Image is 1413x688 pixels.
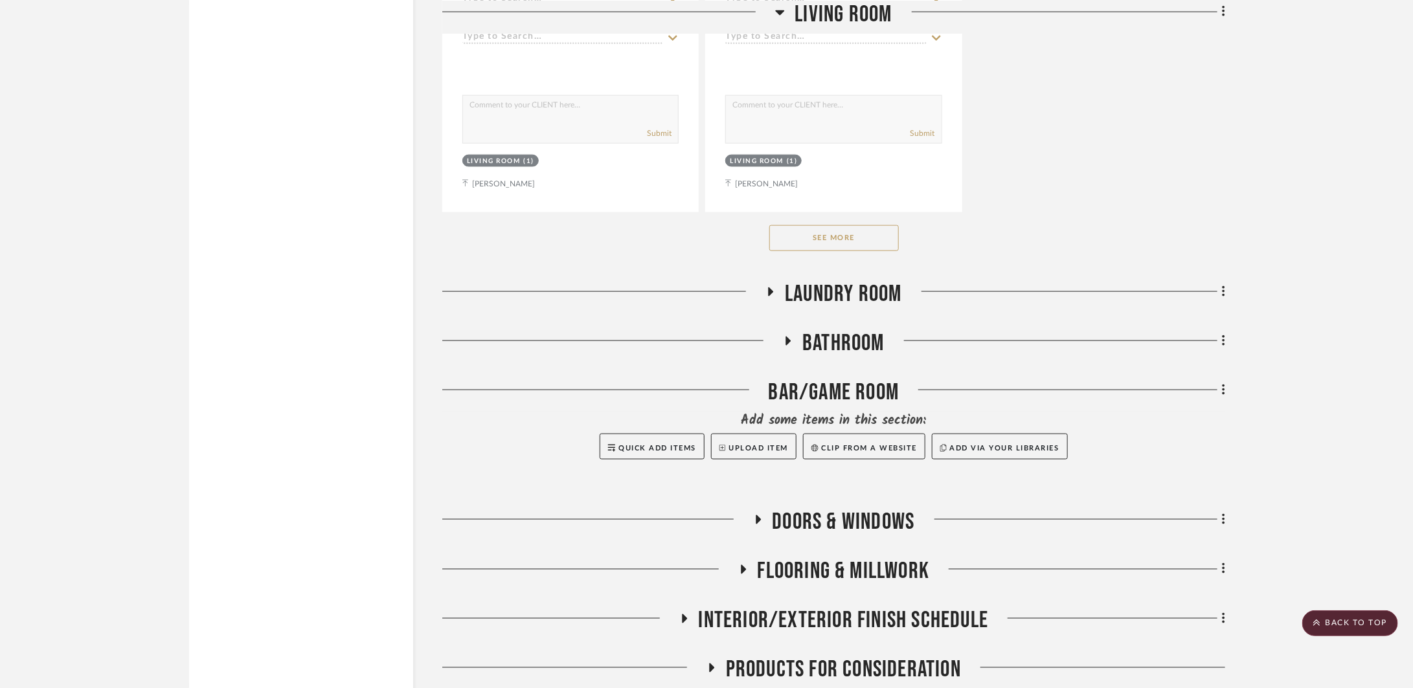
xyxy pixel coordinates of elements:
input: Type to Search… [462,32,663,44]
span: INTERIOR/EXTERIOR FINISH SCHEDULE [699,607,989,635]
button: Quick Add Items [600,434,705,460]
button: Upload Item [711,434,797,460]
button: Add via your libraries [932,434,1068,460]
span: FLOORING & MILLWORK [758,558,930,586]
span: Quick Add Items [618,445,696,452]
div: Add some items in this section: [442,412,1225,430]
div: (1) [787,157,798,166]
span: Laundry Room [785,280,901,308]
span: DOORS & WINDOWS [773,508,915,536]
input: Type to Search… [725,32,926,44]
span: Products For Consideration [726,656,961,684]
scroll-to-top-button: BACK TO TOP [1302,610,1398,636]
span: Bathroom [802,329,885,357]
button: Submit [910,128,935,139]
div: Living Room [467,157,521,166]
button: Submit [647,128,672,139]
button: Clip from a website [803,434,925,460]
div: Living Room [730,157,784,166]
button: See More [769,225,899,251]
div: (1) [524,157,535,166]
